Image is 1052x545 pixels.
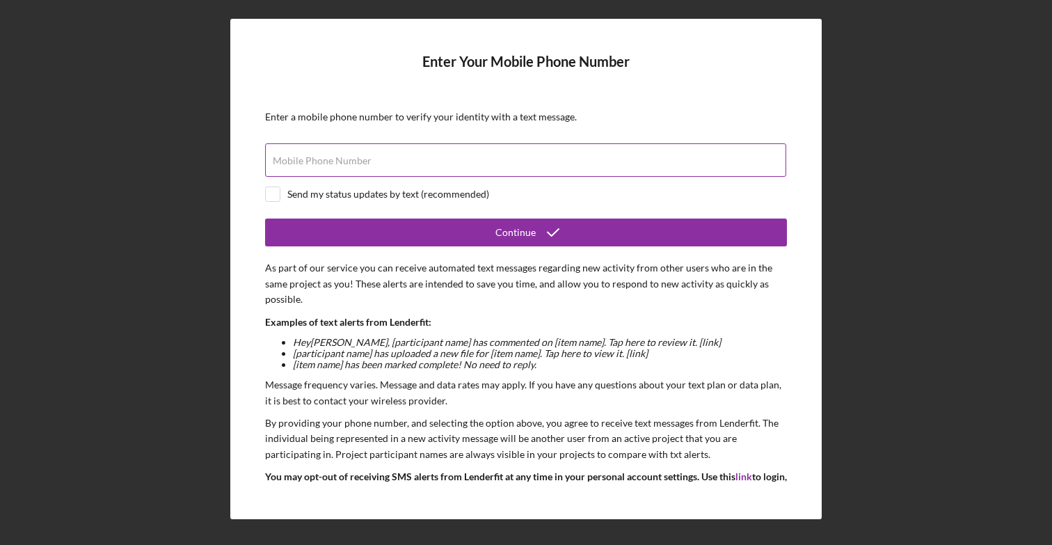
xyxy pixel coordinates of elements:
li: [item name] has been marked complete! No need to reply. [293,359,787,370]
p: You may opt-out of receiving SMS alerts from Lenderfit at any time in your personal account setti... [265,469,787,532]
a: link [735,471,752,482]
p: Examples of text alerts from Lenderfit: [265,315,787,330]
p: As part of our service you can receive automated text messages regarding new activity from other ... [265,260,787,307]
li: [participant name] has uploaded a new file for [item name]. Tap here to view it. [link] [293,348,787,359]
label: Mobile Phone Number [273,155,372,166]
li: Hey [PERSON_NAME] , [participant name] has commented on [item name]. Tap here to review it. [link] [293,337,787,348]
div: Continue [495,219,536,246]
div: Enter a mobile phone number to verify your identity with a text message. [265,111,787,123]
h4: Enter Your Mobile Phone Number [265,54,787,90]
p: By providing your phone number, and selecting the option above, you agree to receive text message... [265,416,787,462]
div: Send my status updates by text (recommended) [287,189,489,200]
button: Continue [265,219,787,246]
p: Message frequency varies. Message and data rates may apply. If you have any questions about your ... [265,377,787,409]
